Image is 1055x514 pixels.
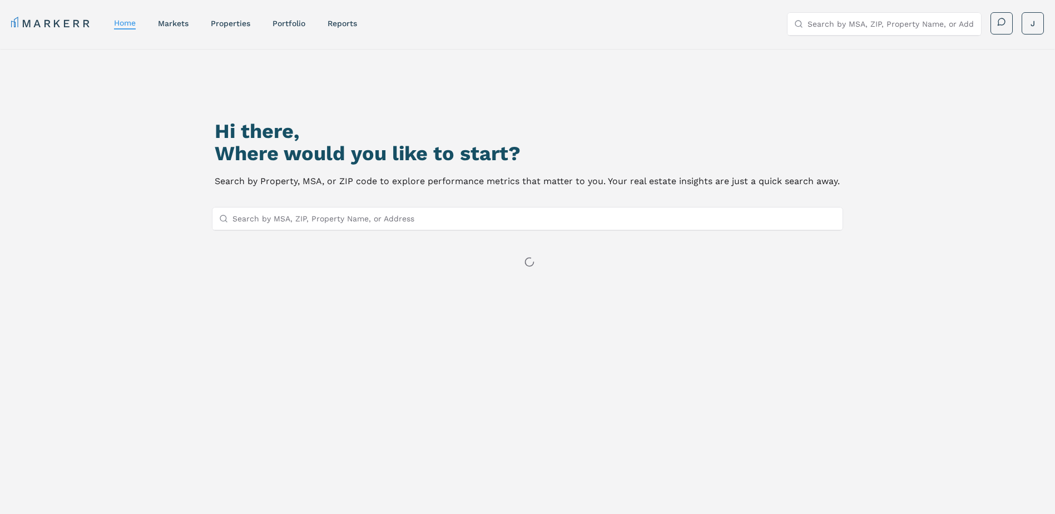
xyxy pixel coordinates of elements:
[11,16,92,31] a: MARKERR
[1022,12,1044,34] button: J
[328,19,357,28] a: reports
[114,18,136,27] a: home
[1031,18,1035,29] span: J
[215,120,840,142] h1: Hi there,
[211,19,250,28] a: properties
[232,207,836,230] input: Search by MSA, ZIP, Property Name, or Address
[808,13,974,35] input: Search by MSA, ZIP, Property Name, or Address
[215,174,840,189] p: Search by Property, MSA, or ZIP code to explore performance metrics that matter to you. Your real...
[158,19,189,28] a: markets
[273,19,305,28] a: Portfolio
[215,142,840,165] h2: Where would you like to start?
